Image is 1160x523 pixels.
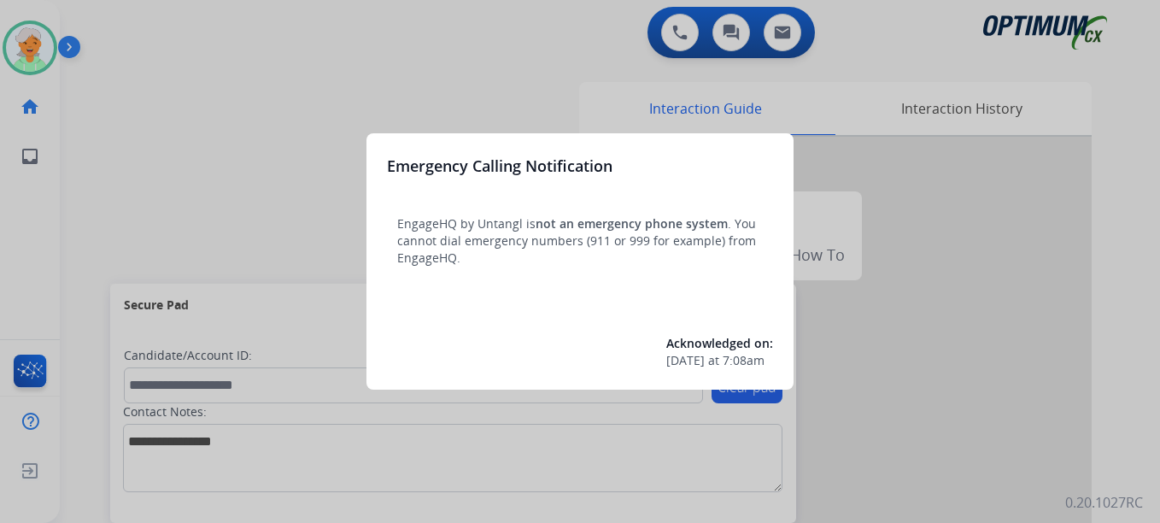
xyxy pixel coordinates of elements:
p: EngageHQ by Untangl is . You cannot dial emergency numbers (911 or 999 for example) from EngageHQ. [397,215,763,267]
div: at [666,352,773,369]
span: Acknowledged on: [666,335,773,351]
h3: Emergency Calling Notification [387,154,612,178]
span: not an emergency phone system [536,215,728,232]
span: [DATE] [666,352,705,369]
span: 7:08am [723,352,765,369]
p: 0.20.1027RC [1065,492,1143,513]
